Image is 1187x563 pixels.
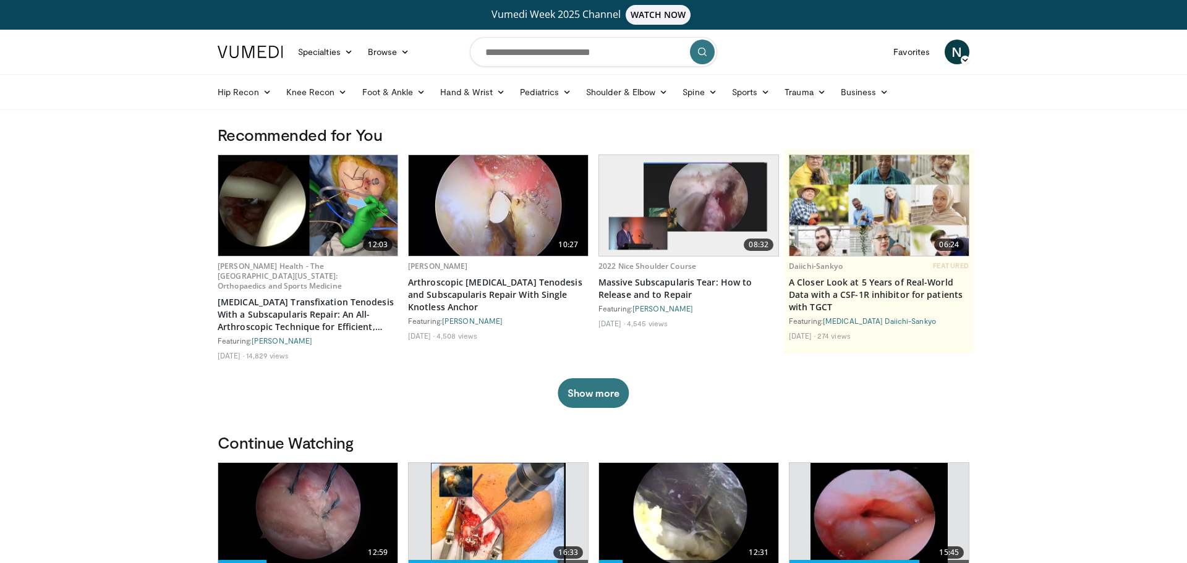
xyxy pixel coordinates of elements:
a: Browse [360,40,417,64]
a: Massive Subscapularis Tear: How to Release and to Repair [598,276,779,301]
div: Featuring: [598,303,779,313]
span: 06:24 [934,239,964,251]
a: Sports [725,80,778,104]
img: 93c22cae-14d1-47f0-9e4a-a244e824b022.png.620x360_q85_upscale.jpg [789,155,969,256]
a: [MEDICAL_DATA] Daiichi-Sankyo [823,316,936,325]
img: 72eaf5f8-bee5-4e62-9728-953bef981024.620x360_q85_upscale.jpg [599,155,778,256]
a: 06:24 [789,155,969,256]
div: Featuring: [218,336,398,345]
a: 12:03 [218,155,398,256]
span: 12:31 [744,546,773,559]
a: Foot & Ankle [355,80,433,104]
a: Business [833,80,896,104]
input: Search topics, interventions [470,37,717,67]
span: 12:03 [363,239,393,251]
span: 08:32 [744,239,773,251]
div: Featuring: [408,316,589,326]
a: Shoulder & Elbow [579,80,675,104]
img: 46648d68-e03f-4bae-a53a-d0b161c86e44.620x360_q85_upscale.jpg [218,155,398,256]
a: Spine [675,80,724,104]
a: [PERSON_NAME] [408,261,468,271]
a: Knee Recon [279,80,355,104]
li: 274 views [817,331,851,341]
li: [DATE] [598,318,625,328]
a: [PERSON_NAME] [632,304,693,313]
h3: Continue Watching [218,433,969,452]
li: 4,508 views [436,331,477,341]
a: Vumedi Week 2025 ChannelWATCH NOW [219,5,968,25]
a: Hand & Wrist [433,80,513,104]
span: 15:45 [934,546,964,559]
a: Hip Recon [210,80,279,104]
span: 16:33 [553,546,583,559]
li: 4,545 views [627,318,668,328]
li: [DATE] [789,331,815,341]
a: Trauma [777,80,833,104]
a: [PERSON_NAME] [442,316,503,325]
h3: Recommended for You [218,125,969,145]
a: 2022 Nice Shoulder Course [598,261,696,271]
a: Daiichi-Sankyo [789,261,843,271]
a: 08:32 [599,155,778,256]
span: WATCH NOW [626,5,691,25]
a: Arthroscopic [MEDICAL_DATA] Tenodesis and Subscapularis Repair With Single Knotless Anchor [408,276,589,313]
a: Favorites [886,40,937,64]
a: Specialties [291,40,360,64]
a: N [945,40,969,64]
li: [DATE] [408,331,435,341]
a: [PERSON_NAME] [252,336,312,345]
a: [PERSON_NAME] Health - The [GEOGRAPHIC_DATA][US_STATE]: Orthopaedics and Sports Medicine [218,261,342,291]
span: FEATURED [933,261,969,270]
li: [DATE] [218,350,244,360]
img: VuMedi Logo [218,46,283,58]
button: Show more [558,378,629,408]
li: 14,829 views [246,350,289,360]
span: 12:59 [363,546,393,559]
span: 10:27 [553,239,583,251]
img: 90abb742-26f0-4e2d-8515-ac9a3b7a2d2e.620x360_q85_upscale.jpg [409,155,588,256]
a: A Closer Look at 5 Years of Real-World Data with a CSF-1R inhibitor for patients with TGCT [789,276,969,313]
a: [MEDICAL_DATA] Transfixation Tenodesis With a Subscapularis Repair: An All-Arthroscopic Technique... [218,296,398,333]
div: Featuring: [789,316,969,326]
a: Pediatrics [513,80,579,104]
a: 10:27 [409,155,588,256]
